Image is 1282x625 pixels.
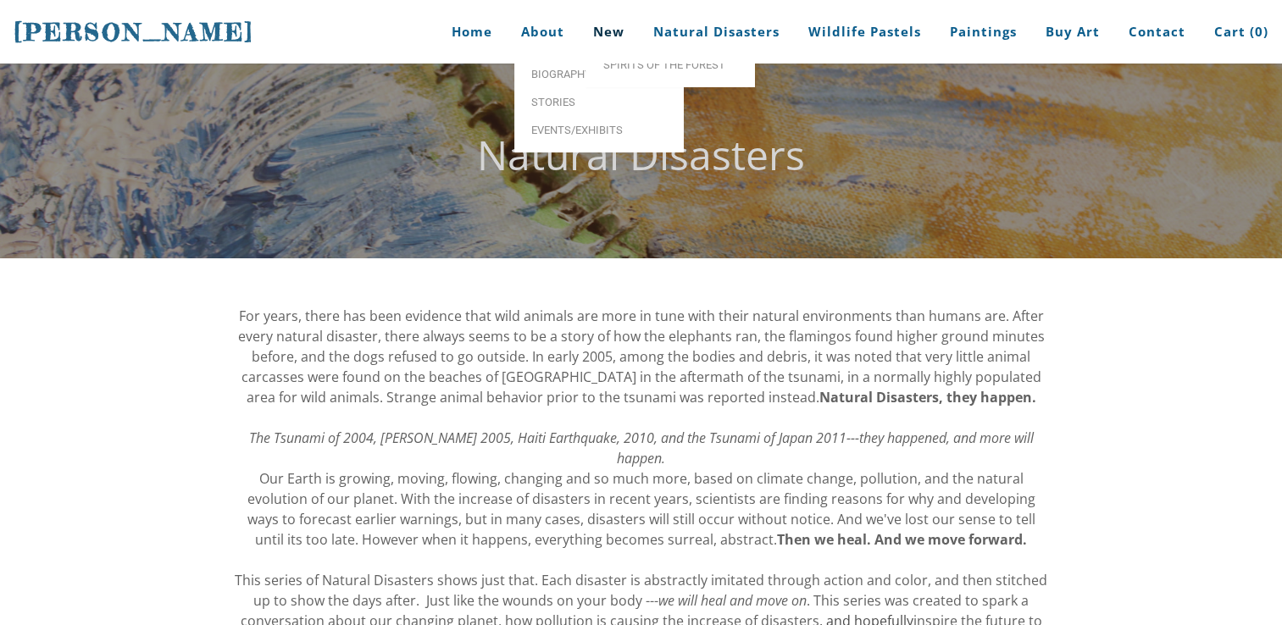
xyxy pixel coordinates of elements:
span: Stories [531,97,667,108]
a: Events/Exhibits [514,116,684,144]
a: Spirits of the Forest [586,51,755,79]
strong: Then we heal. And we move forward. [777,530,1027,549]
span: [PERSON_NAME] [14,18,254,47]
span: Spirits of the Forest [602,59,738,70]
em: we will heal and move on [658,591,807,610]
a: Stories [514,88,684,116]
span: Events/Exhibits [531,124,667,136]
a: Biography [514,60,684,88]
span: Our Earth is growing, moving, flowing, changing and so much more, based on climate change, pollut... [247,469,1035,549]
a: [PERSON_NAME] [14,16,254,48]
em: The Tsunami of 2004, [PERSON_NAME] 2005, Haiti Earthquake, 2010, and the Tsunami of Japan 2011---... [249,429,1034,467]
span: Biography [531,69,667,80]
strong: Natural Disasters, they happen. [819,388,1036,407]
span: 0 [1255,23,1263,40]
font: Natural Disasters [477,127,805,182]
span: For years, there has been evidence that wild animals are more in tune with their natural environm... [238,307,1045,407]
